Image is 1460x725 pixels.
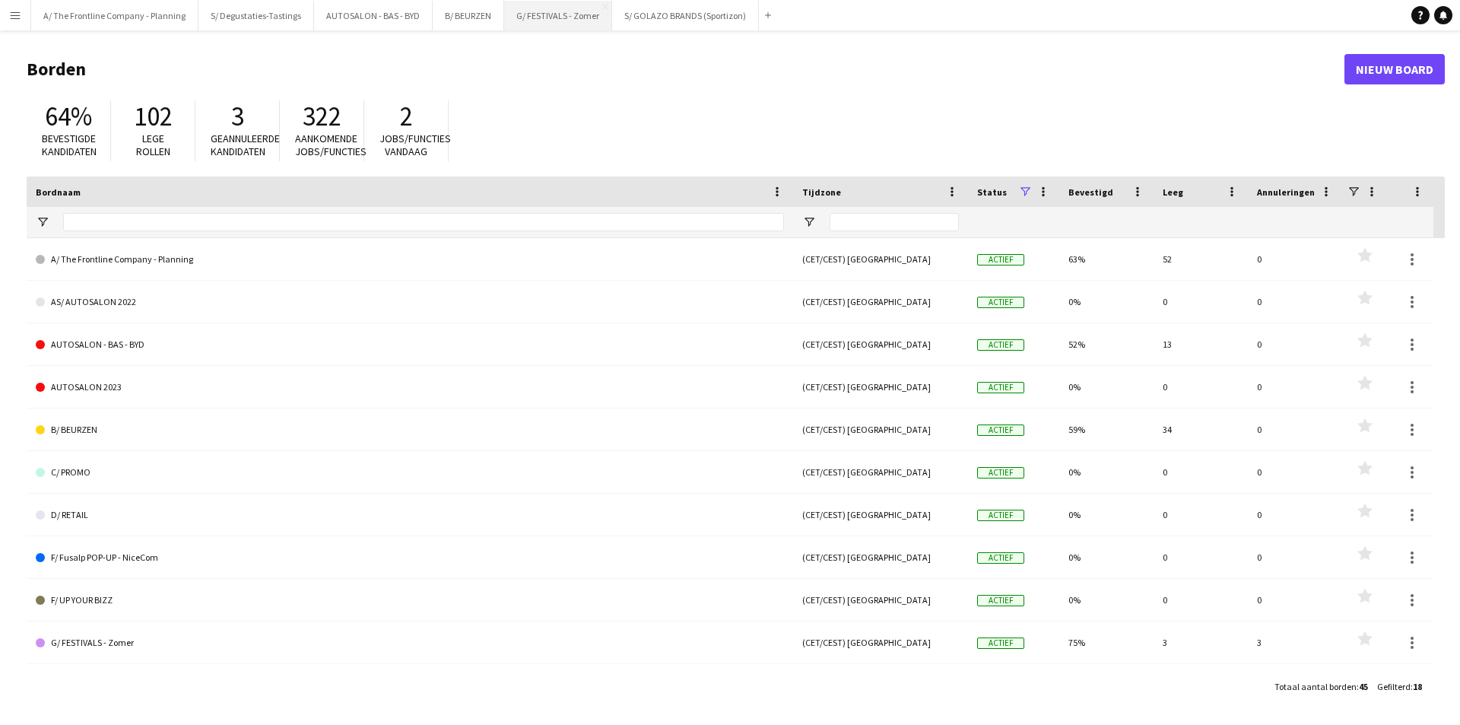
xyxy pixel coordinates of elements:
[1059,451,1154,493] div: 0%
[1059,238,1154,280] div: 63%
[977,638,1024,649] span: Actief
[1248,409,1342,450] div: 0
[1154,622,1248,663] div: 3
[36,664,784,707] a: L/ Landrover Pop-Up Store Knokke - The Red Line
[136,132,170,158] span: Lege rollen
[31,1,198,30] button: A/ The Frontline Company - Planning
[1377,672,1422,701] div: :
[802,215,816,229] button: Open Filtermenu
[379,132,451,158] span: Jobs/functies vandaag
[977,382,1024,393] span: Actief
[134,100,173,133] span: 102
[977,425,1024,436] span: Actief
[1248,622,1342,663] div: 3
[36,536,784,579] a: F/ Fusalp POP-UP - NiceCom
[1359,681,1368,692] span: 45
[1248,579,1342,621] div: 0
[63,213,784,231] input: Bordnaam Filter Invoer
[802,186,841,198] span: Tijdzone
[433,1,504,30] button: B/ BEURZEN
[400,100,413,133] span: 2
[1059,536,1154,578] div: 0%
[1248,494,1342,536] div: 0
[793,622,968,663] div: (CET/CEST) [GEOGRAPHIC_DATA]
[977,595,1024,606] span: Actief
[1413,681,1422,692] span: 18
[977,186,1007,198] span: Status
[612,1,759,30] button: S/ GOLAZO BRANDS (Sportizon)
[27,58,1344,81] h1: Borden
[42,132,97,158] span: Bevestigde kandidaten
[36,215,49,229] button: Open Filtermenu
[1154,494,1248,536] div: 0
[1059,622,1154,663] div: 75%
[793,409,968,450] div: (CET/CEST) [GEOGRAPHIC_DATA]
[1154,409,1248,450] div: 34
[793,451,968,493] div: (CET/CEST) [GEOGRAPHIC_DATA]
[1248,281,1342,323] div: 0
[1248,366,1342,408] div: 0
[1059,664,1154,706] div: 0%
[1154,238,1248,280] div: 52
[1059,281,1154,323] div: 0%
[1154,579,1248,621] div: 0
[1344,54,1445,84] a: Nieuw board
[1248,323,1342,365] div: 0
[36,238,784,281] a: A/ The Frontline Company - Planning
[36,494,784,536] a: D/ RETAIL
[36,409,784,451] a: B/ BEURZEN
[793,323,968,365] div: (CET/CEST) [GEOGRAPHIC_DATA]
[1248,451,1342,493] div: 0
[793,494,968,536] div: (CET/CEST) [GEOGRAPHIC_DATA]
[1154,451,1248,493] div: 0
[1257,186,1315,198] span: Annuleringen
[977,552,1024,564] span: Actief
[45,100,92,133] span: 64%
[36,451,784,494] a: C/ PROMO
[504,1,612,30] button: G/ FESTIVALS - Zomer
[793,281,968,323] div: (CET/CEST) [GEOGRAPHIC_DATA]
[793,579,968,621] div: (CET/CEST) [GEOGRAPHIC_DATA]
[977,254,1024,266] span: Actief
[1059,323,1154,365] div: 52%
[36,366,784,409] a: AUTOSALON 2023
[1068,186,1113,198] span: Bevestigd
[198,1,314,30] button: S/ Degustaties-Tastings
[830,213,959,231] input: Tijdzone Filter Invoer
[1248,536,1342,578] div: 0
[1248,664,1342,706] div: 0
[36,622,784,664] a: G/ FESTIVALS - Zomer
[793,366,968,408] div: (CET/CEST) [GEOGRAPHIC_DATA]
[1248,238,1342,280] div: 0
[231,100,244,133] span: 3
[1163,186,1183,198] span: Leeg
[1059,579,1154,621] div: 0%
[1377,681,1411,692] span: Gefilterd
[36,323,784,366] a: AUTOSALON - BAS - BYD
[1059,366,1154,408] div: 0%
[1154,281,1248,323] div: 0
[977,339,1024,351] span: Actief
[977,510,1024,521] span: Actief
[793,664,968,706] div: (CET/CEST) [GEOGRAPHIC_DATA]
[36,281,784,323] a: AS/ AUTOSALON 2022
[977,467,1024,479] span: Actief
[793,238,968,280] div: (CET/CEST) [GEOGRAPHIC_DATA]
[211,132,280,158] span: Geannuleerde kandidaten
[977,297,1024,308] span: Actief
[1154,366,1248,408] div: 0
[793,536,968,578] div: (CET/CEST) [GEOGRAPHIC_DATA]
[1274,681,1357,692] span: Totaal aantal borden
[1154,323,1248,365] div: 13
[1059,409,1154,450] div: 59%
[1154,664,1248,706] div: 0
[1154,536,1248,578] div: 0
[1059,494,1154,536] div: 0%
[303,100,341,133] span: 322
[36,579,784,622] a: F/ UP YOUR BIZZ
[295,132,367,158] span: Aankomende jobs/functies
[314,1,433,30] button: AUTOSALON - BAS - BYD
[1274,672,1368,701] div: :
[36,186,81,198] span: Bordnaam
